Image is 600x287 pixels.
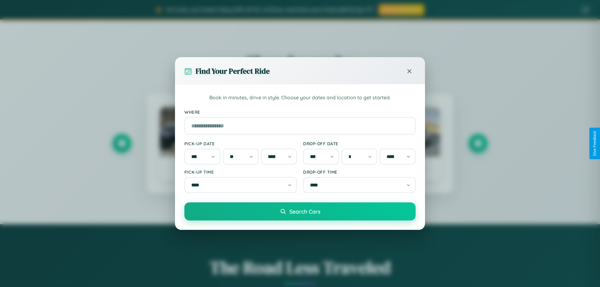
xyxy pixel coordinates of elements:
label: Drop-off Date [303,141,416,146]
button: Search Cars [184,202,416,220]
p: Book in minutes, drive in style. Choose your dates and location to get started. [184,94,416,102]
label: Pick-up Date [184,141,297,146]
label: Where [184,109,416,115]
span: Search Cars [289,208,320,215]
h3: Find Your Perfect Ride [196,66,270,76]
label: Pick-up Time [184,169,297,175]
label: Drop-off Time [303,169,416,175]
